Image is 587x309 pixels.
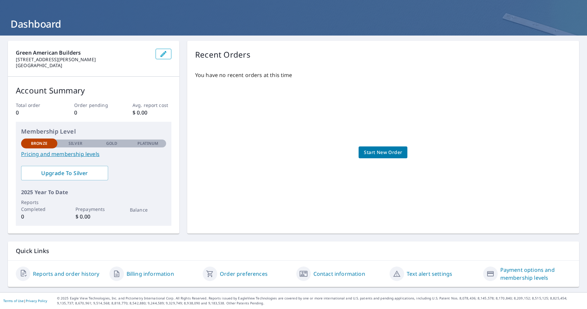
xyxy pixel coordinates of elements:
p: Total order [16,102,55,109]
h1: Dashboard [8,17,579,31]
a: Start New Order [359,146,407,159]
p: Avg. report cost [132,102,171,109]
p: [STREET_ADDRESS][PERSON_NAME] [16,57,150,63]
p: Balance [130,206,166,213]
p: 2025 Year To Date [21,188,166,196]
p: You have no recent orders at this time [195,71,571,79]
a: Payment options and membership levels [500,266,572,282]
p: $ 0.00 [132,109,171,116]
p: 0 [74,109,113,116]
a: Privacy Policy [26,298,47,303]
a: Reports and order history [33,270,99,278]
a: Upgrade To Silver [21,166,108,180]
p: Bronze [31,141,47,146]
p: Silver [69,141,82,146]
p: | [3,299,47,303]
p: Platinum [137,141,158,146]
p: Reports Completed [21,199,57,213]
p: Recent Orders [195,49,250,61]
p: Membership Level [21,127,166,136]
p: Green American Builders [16,49,150,57]
p: Quick Links [16,247,571,255]
p: Order pending [74,102,113,109]
a: Billing information [127,270,174,278]
a: Contact information [313,270,365,278]
a: Order preferences [220,270,268,278]
a: Pricing and membership levels [21,150,166,158]
span: Start New Order [364,148,402,157]
p: Gold [106,141,117,146]
p: [GEOGRAPHIC_DATA] [16,63,150,68]
span: Upgrade To Silver [26,169,103,177]
p: $ 0.00 [75,213,112,220]
a: Text alert settings [407,270,452,278]
a: Terms of Use [3,298,24,303]
p: 0 [21,213,57,220]
p: Prepayments [75,206,112,213]
p: © 2025 Eagle View Technologies, Inc. and Pictometry International Corp. All Rights Reserved. Repo... [57,296,584,306]
p: 0 [16,109,55,116]
p: Account Summary [16,85,171,96]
